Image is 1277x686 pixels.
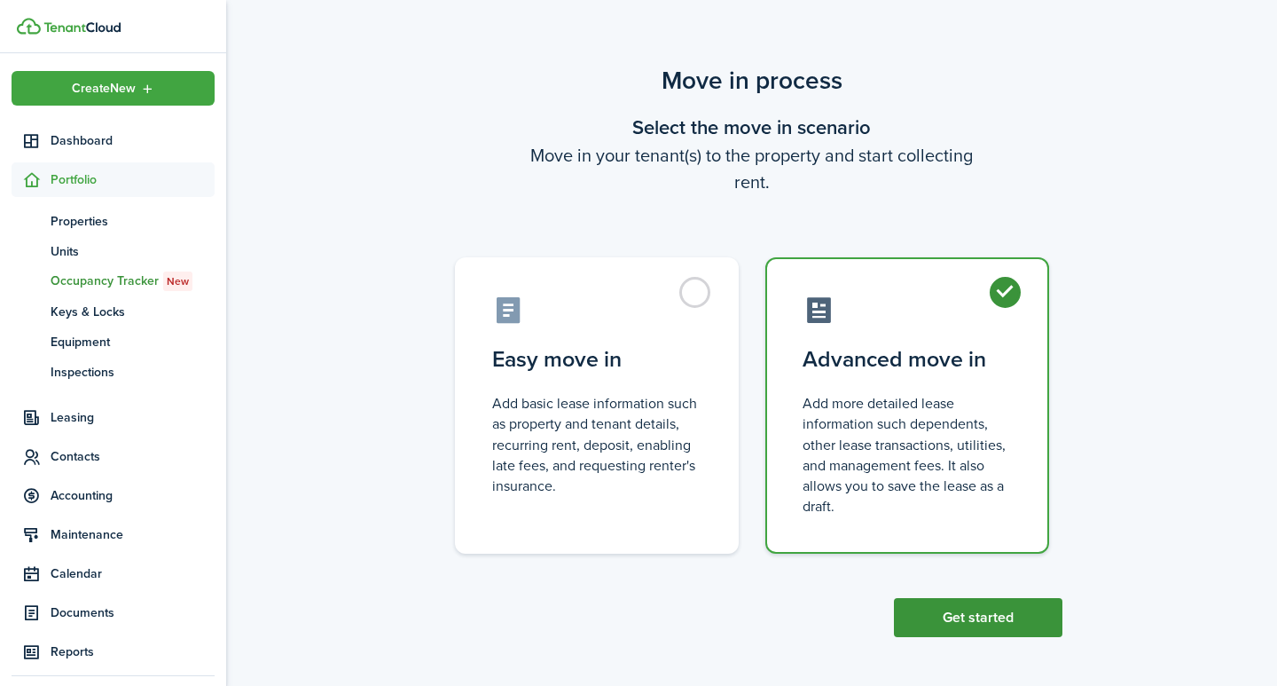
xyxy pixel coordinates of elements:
[51,333,215,351] span: Equipment
[51,131,215,150] span: Dashboard
[803,343,1012,375] control-radio-card-title: Advanced move in
[12,635,215,669] a: Reports
[51,303,215,321] span: Keys & Locks
[72,83,136,95] span: Create New
[442,62,1062,99] scenario-title: Move in process
[12,296,215,327] a: Keys & Locks
[442,113,1062,142] wizard-step-header-title: Select the move in scenario
[51,564,215,583] span: Calendar
[442,142,1062,195] wizard-step-header-description: Move in your tenant(s) to the property and start collecting rent.
[12,357,215,387] a: Inspections
[803,393,1012,516] control-radio-card-description: Add more detailed lease information such dependents, other lease transactions, utilities, and man...
[894,598,1062,637] button: Get started
[12,236,215,266] a: Units
[12,123,215,158] a: Dashboard
[51,170,215,189] span: Portfolio
[51,486,215,505] span: Accounting
[51,643,215,661] span: Reports
[492,393,701,496] control-radio-card-description: Add basic lease information such as property and tenant details, recurring rent, deposit, enablin...
[51,603,215,622] span: Documents
[167,273,189,289] span: New
[51,408,215,427] span: Leasing
[12,327,215,357] a: Equipment
[51,447,215,466] span: Contacts
[12,71,215,106] button: Open menu
[51,272,215,291] span: Occupancy Tracker
[12,206,215,236] a: Properties
[51,212,215,231] span: Properties
[51,525,215,544] span: Maintenance
[492,343,701,375] control-radio-card-title: Easy move in
[51,242,215,261] span: Units
[17,18,41,35] img: TenantCloud
[43,22,121,33] img: TenantCloud
[12,266,215,296] a: Occupancy TrackerNew
[51,363,215,382] span: Inspections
